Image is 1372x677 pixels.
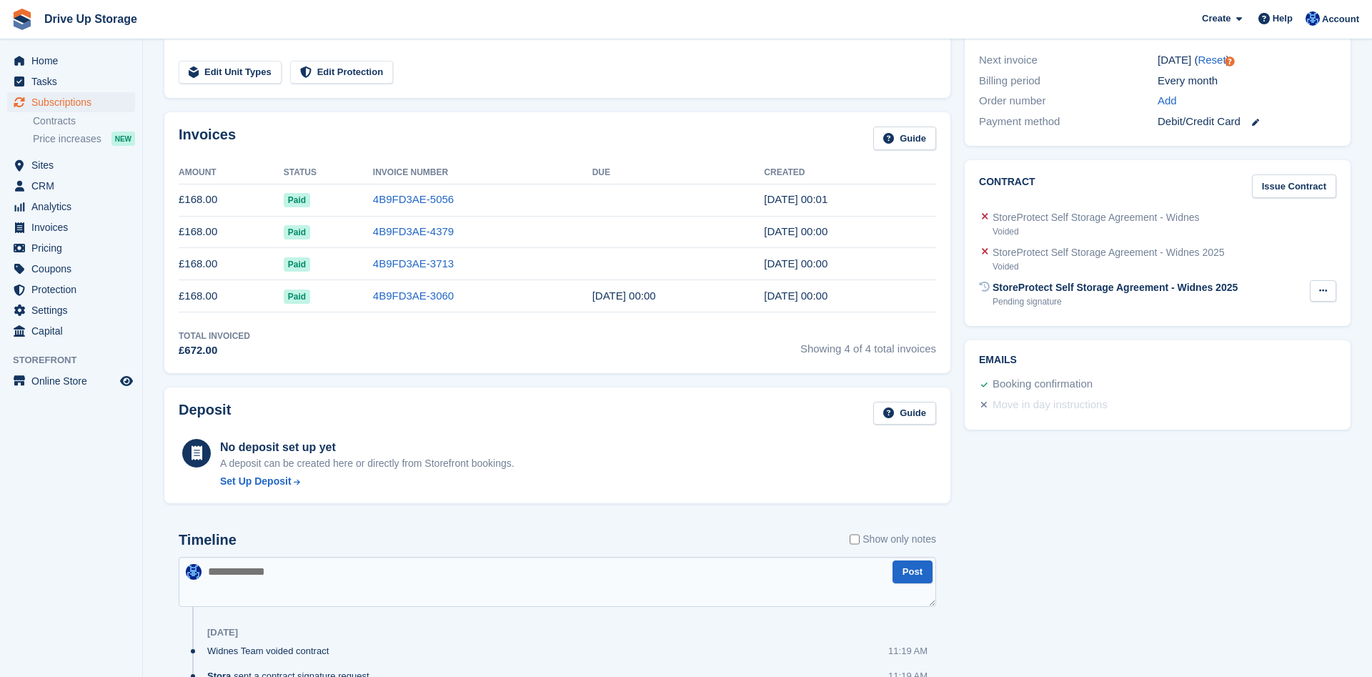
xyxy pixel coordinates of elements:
h2: Emails [979,355,1336,366]
span: Paid [284,290,310,304]
label: Show only notes [850,532,936,547]
div: Next invoice [979,52,1158,69]
a: 4B9FD3AE-4379 [373,225,454,237]
span: Sites [31,155,117,175]
a: Edit Unit Types [179,61,282,84]
th: Created [764,162,936,184]
span: Paid [284,225,310,239]
td: £168.00 [179,248,284,280]
span: Pricing [31,238,117,258]
th: Status [284,162,373,184]
a: menu [7,280,135,300]
div: Total Invoiced [179,330,250,342]
a: 4B9FD3AE-3060 [373,290,454,302]
span: Paid [284,257,310,272]
span: Storefront [13,353,142,367]
input: Show only notes [850,532,860,547]
h2: Invoices [179,127,236,150]
a: menu [7,92,135,112]
a: Contracts [33,114,135,128]
a: Drive Up Storage [39,7,143,31]
th: Amount [179,162,284,184]
span: Subscriptions [31,92,117,112]
a: Set Up Deposit [220,474,514,489]
h2: Timeline [179,532,237,548]
td: £168.00 [179,184,284,216]
div: Every month [1158,73,1336,89]
div: 11:19 AM [888,644,928,658]
div: Pending signature [993,295,1238,308]
img: stora-icon-8386f47178a22dfd0bd8f6a31ec36ba5ce8667c1dd55bd0f319d3a0aa187defe.svg [11,9,33,30]
div: Voided [993,260,1225,273]
div: [DATE] [207,627,238,638]
div: Order number [979,93,1158,109]
time: 2025-09-03 23:00:23 UTC [764,225,827,237]
div: [DATE] ( ) [1158,52,1336,69]
button: Post [893,560,933,584]
span: Paid [284,193,310,207]
a: menu [7,217,135,237]
a: Issue Contract [1252,174,1336,198]
span: Invoices [31,217,117,237]
a: 4B9FD3AE-3713 [373,257,454,270]
div: Voided [993,225,1199,238]
a: Add [1158,93,1177,109]
div: £672.00 [179,342,250,359]
a: menu [7,71,135,92]
a: menu [7,238,135,258]
div: No deposit set up yet [220,439,514,456]
div: NEW [111,132,135,146]
span: Home [31,51,117,71]
div: Set Up Deposit [220,474,292,489]
a: menu [7,51,135,71]
div: StoreProtect Self Storage Agreement - Widnes 2025 [993,280,1238,295]
div: Payment method [979,114,1158,130]
a: menu [7,197,135,217]
div: Widnes Team voided contract [207,644,336,658]
a: Reset [1198,54,1226,66]
th: Due [592,162,765,184]
div: Tooltip anchor [1223,55,1236,68]
time: 2025-07-03 23:00:04 UTC [764,290,827,302]
a: menu [7,176,135,196]
h2: Contract [979,174,1035,198]
div: StoreProtect Self Storage Agreement - Widnes 2025 [993,245,1225,260]
span: Online Store [31,371,117,391]
a: menu [7,259,135,279]
span: Help [1273,11,1293,26]
a: 4B9FD3AE-5056 [373,193,454,205]
span: CRM [31,176,117,196]
div: StoreProtect Self Storage Agreement - Widnes [993,210,1199,225]
span: Create [1202,11,1231,26]
span: Account [1322,12,1359,26]
a: Guide [873,402,936,425]
div: Move in day instructions [993,397,1108,414]
a: Edit Protection [290,61,393,84]
div: Debit/Credit Card [1158,114,1336,130]
a: menu [7,300,135,320]
span: Settings [31,300,117,320]
td: £168.00 [179,216,284,248]
img: Widnes Team [1306,11,1320,26]
div: Billing period [979,73,1158,89]
th: Invoice Number [373,162,592,184]
span: Coupons [31,259,117,279]
a: menu [7,371,135,391]
a: menu [7,155,135,175]
p: A deposit can be created here or directly from Storefront bookings. [220,456,514,471]
td: £168.00 [179,280,284,312]
a: Guide [873,127,936,150]
img: Widnes Team [186,564,202,580]
a: Preview store [118,372,135,390]
span: Tasks [31,71,117,92]
a: menu [7,321,135,341]
time: 2025-07-04 23:00:00 UTC [592,290,656,302]
h2: Deposit [179,402,231,425]
time: 2025-10-03 23:01:04 UTC [764,193,827,205]
a: Price increases NEW [33,131,135,147]
div: Booking confirmation [993,376,1093,393]
span: Showing 4 of 4 total invoices [800,330,936,359]
span: Price increases [33,132,101,146]
span: Capital [31,321,117,341]
span: Protection [31,280,117,300]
